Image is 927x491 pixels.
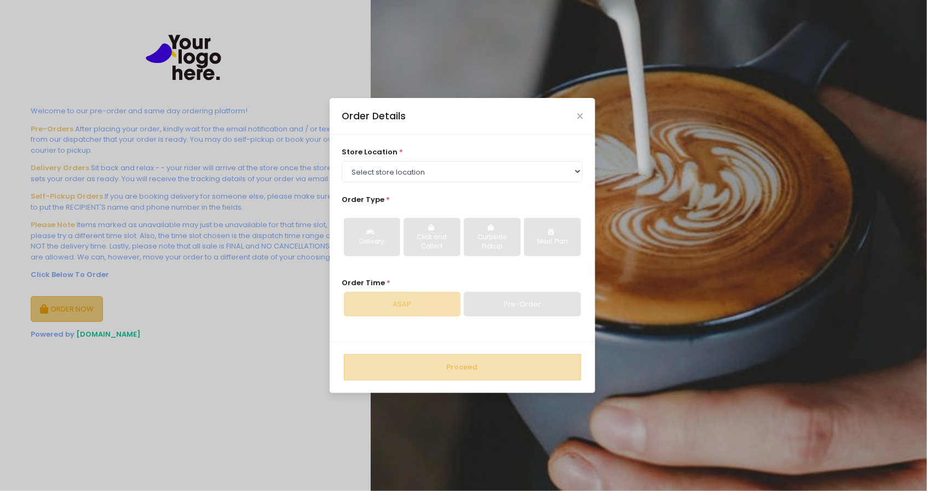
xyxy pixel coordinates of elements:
button: Proceed [344,354,581,380]
div: Click and Collect [411,233,452,252]
span: Order Type [342,194,384,205]
button: Close [577,113,583,119]
span: Order Time [342,278,385,288]
div: Order Details [342,109,406,123]
span: store location [342,147,398,157]
div: Curbside Pickup [471,233,513,252]
div: Meal Plan [532,237,573,247]
button: Curbside Pickup [464,218,520,256]
div: Delivery [352,237,393,247]
button: Meal Plan [524,218,580,256]
button: Click and Collect [404,218,460,256]
button: Delivery [344,218,400,256]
